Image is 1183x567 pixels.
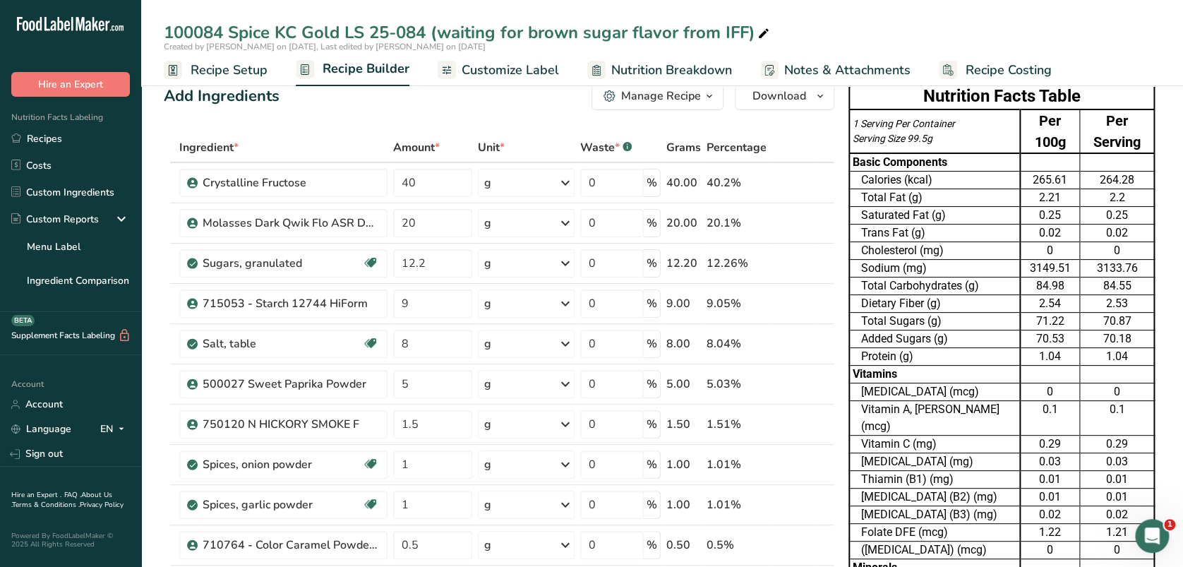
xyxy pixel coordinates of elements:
div: 264.28 [1083,172,1151,189]
div: Molasses Dark Qwik Flo ASR Domino [203,215,379,232]
td: Dietary Fiber (g) [849,295,1020,313]
td: ([MEDICAL_DATA]) (mcg) [849,542,1020,559]
td: Total Sugars (g) [849,313,1020,330]
td: Added Sugars (g) [849,330,1020,348]
div: 500027 Sweet Paprika Powder [203,376,379,393]
div: 70.18 [1083,330,1151,347]
div: 0.29 [1023,436,1077,453]
div: g [484,174,491,191]
div: 1.51% [707,416,767,433]
td: Basic Components [849,153,1020,172]
div: g [484,215,491,232]
a: Notes & Attachments [760,54,911,86]
a: Recipe Setup [164,54,268,86]
div: 0.02 [1083,225,1151,241]
a: Language [11,417,71,441]
div: 1.01% [707,496,767,513]
div: 0.29 [1083,436,1151,453]
div: 1 Serving Per Container [853,117,1016,131]
div: g [484,295,491,312]
a: About Us . [11,490,112,510]
div: 0.50 [666,537,701,554]
span: Unit [478,139,505,156]
div: 2.21 [1023,189,1077,206]
div: 40.2% [707,174,767,191]
div: 12.26% [707,255,767,272]
div: 2.53 [1083,295,1151,312]
span: Grams [666,139,701,156]
div: g [484,496,491,513]
div: 1.50 [666,416,701,433]
div: 40.00 [666,174,701,191]
span: Recipe Setup [191,61,268,80]
div: 715053 - Starch 12744 HiForm [203,295,379,312]
div: 5.03% [707,376,767,393]
button: Hire an Expert [11,72,130,97]
div: Spices, garlic powder [203,496,362,513]
div: g [484,335,491,352]
span: Recipe Costing [966,61,1052,80]
div: 1.22 [1023,524,1077,541]
div: Manage Recipe [621,88,701,105]
span: Download [752,88,806,105]
td: Cholesterol (mg) [849,242,1020,260]
div: Add Ingredients [164,85,280,108]
div: 9.05% [707,295,767,312]
td: Sodium (mg) [849,260,1020,277]
div: g [484,537,491,554]
div: 20.00 [666,215,701,232]
div: 70.53 [1023,330,1077,347]
td: Calories (kcal) [849,172,1020,189]
div: 0 [1083,383,1151,400]
td: Thiamin (B1) (mg) [849,471,1020,489]
div: 0 [1023,542,1077,559]
div: 1.04 [1023,348,1077,365]
div: Waste [580,139,632,156]
th: Nutrition Facts Table [849,83,1154,109]
div: 0.02 [1023,225,1077,241]
div: 0.25 [1023,207,1077,224]
span: Created by [PERSON_NAME] on [DATE], Last edited by [PERSON_NAME] on [DATE] [164,41,486,52]
div: 265.61 [1023,172,1077,189]
span: Ingredient [179,139,239,156]
div: 0.03 [1023,453,1077,470]
div: g [484,255,491,272]
div: 0.01 [1023,471,1077,488]
td: Protein (g) [849,348,1020,366]
span: 1 [1164,519,1175,530]
div: 8.04% [707,335,767,352]
div: 0 [1023,383,1077,400]
div: 1.01% [707,456,767,473]
div: 8.00 [666,335,701,352]
div: g [484,376,491,393]
div: 0.02 [1083,506,1151,523]
td: [MEDICAL_DATA] (mg) [849,453,1020,471]
div: 0.01 [1083,489,1151,506]
div: 20.1% [707,215,767,232]
div: 2.2 [1083,189,1151,206]
div: BETA [11,315,35,326]
a: Privacy Policy [80,500,124,510]
button: Manage Recipe [591,82,723,110]
div: 12.20 [666,255,701,272]
td: Per Serving [1080,109,1154,153]
div: EN [100,421,130,438]
td: Vitamins [849,366,1020,383]
div: 84.98 [1023,277,1077,294]
a: Hire an Expert . [11,490,61,500]
div: 1.21 [1083,524,1151,541]
button: Download [735,82,834,110]
div: 0 [1083,242,1151,259]
span: Notes & Attachments [784,61,911,80]
div: 0 [1083,542,1151,559]
div: 0 [1023,242,1077,259]
div: 0.01 [1023,489,1077,506]
div: 0.01 [1083,471,1151,488]
iframe: Intercom live chat [1135,519,1169,553]
td: [MEDICAL_DATA] (B3) (mg) [849,506,1020,524]
div: 100084 Spice KC Gold LS 25-084 (waiting for brown sugar flavor from IFF) [164,20,772,45]
td: Total Fat (g) [849,189,1020,207]
div: Crystalline Fructose [203,174,379,191]
div: 3133.76 [1083,260,1151,277]
td: Trans Fat (g) [849,225,1020,242]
